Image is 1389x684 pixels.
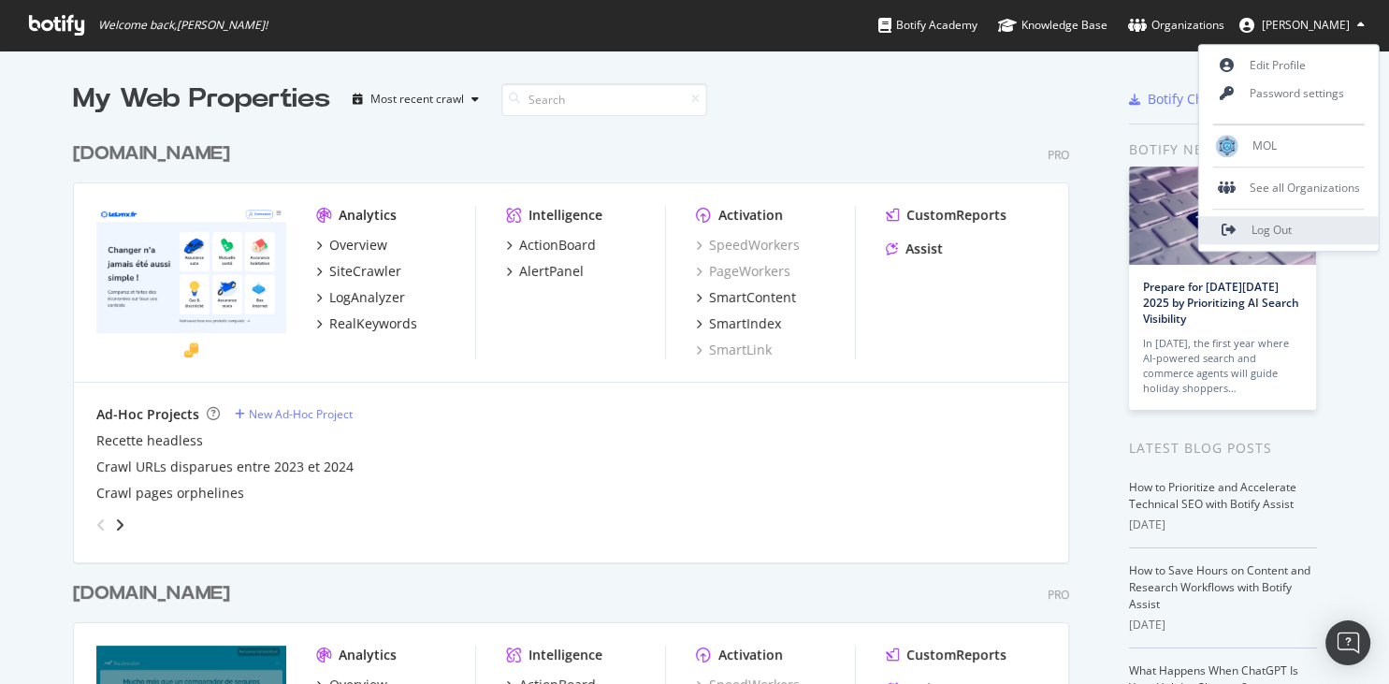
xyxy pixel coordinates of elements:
[878,16,977,35] div: Botify Academy
[718,646,783,664] div: Activation
[329,288,405,307] div: LogAnalyzer
[528,206,602,225] div: Intelligence
[1252,223,1292,239] span: Log Out
[709,288,796,307] div: SmartContent
[1224,10,1380,40] button: [PERSON_NAME]
[886,206,1006,225] a: CustomReports
[316,236,387,255] a: Overview
[345,84,486,114] button: Most recent crawl
[519,262,584,281] div: AlertPanel
[1129,438,1317,458] div: Latest Blog Posts
[709,314,781,333] div: SmartIndex
[1143,336,1302,396] div: In [DATE], the first year where AI-powered search and commerce agents will guide holiday shoppers…
[1199,80,1379,108] a: Password settings
[1143,279,1299,327] a: Prepare for [DATE][DATE] 2025 by Prioritizing AI Search Visibility
[96,431,203,450] a: Recette headless
[329,314,417,333] div: RealKeywords
[886,646,1006,664] a: CustomReports
[73,140,230,167] div: [DOMAIN_NAME]
[316,288,405,307] a: LogAnalyzer
[1129,617,1317,633] div: [DATE]
[696,236,800,255] a: SpeedWorkers
[96,206,286,357] img: lelynx.fr
[1325,620,1370,665] div: Open Intercom Messenger
[696,314,781,333] a: SmartIndex
[339,646,397,664] div: Analytics
[1199,174,1379,202] div: See all Organizations
[1129,139,1317,160] div: Botify news
[906,206,1006,225] div: CustomReports
[370,94,464,105] div: Most recent crawl
[906,646,1006,664] div: CustomReports
[696,341,772,359] a: SmartLink
[1252,138,1277,154] span: MOL
[696,262,790,281] a: PageWorkers
[506,262,584,281] a: AlertPanel
[528,646,602,664] div: Intelligence
[73,80,330,118] div: My Web Properties
[235,406,353,422] a: New Ad-Hoc Project
[329,236,387,255] div: Overview
[73,580,230,607] div: [DOMAIN_NAME]
[1129,479,1296,512] a: How to Prioritize and Accelerate Technical SEO with Botify Assist
[718,206,783,225] div: Activation
[501,83,707,116] input: Search
[98,18,268,33] span: Welcome back, [PERSON_NAME] !
[73,580,238,607] a: [DOMAIN_NAME]
[1262,17,1350,33] span: Gianluca Mileo
[73,140,238,167] a: [DOMAIN_NAME]
[886,240,943,258] a: Assist
[316,314,417,333] a: RealKeywords
[96,405,199,424] div: Ad-Hoc Projects
[1129,562,1310,612] a: How to Save Hours on Content and Research Workflows with Botify Assist
[1129,517,1317,533] div: [DATE]
[506,236,596,255] a: ActionBoard
[249,406,353,422] div: New Ad-Hoc Project
[1148,90,1280,109] div: Botify Chrome Plugin
[96,484,244,502] a: Crawl pages orphelines
[316,262,401,281] a: SiteCrawler
[329,262,401,281] div: SiteCrawler
[1048,147,1069,163] div: Pro
[998,16,1107,35] div: Knowledge Base
[1048,587,1069,603] div: Pro
[696,288,796,307] a: SmartContent
[96,458,354,476] a: Crawl URLs disparues entre 2023 et 2024
[1216,135,1238,157] img: MOL
[1199,51,1379,80] a: Edit Profile
[519,236,596,255] div: ActionBoard
[1129,90,1280,109] a: Botify Chrome Plugin
[1199,216,1379,244] a: Log Out
[113,516,126,534] div: angle-right
[1128,16,1224,35] div: Organizations
[905,240,943,258] div: Assist
[339,206,397,225] div: Analytics
[1129,167,1316,265] img: Prepare for Black Friday 2025 by Prioritizing AI Search Visibility
[89,510,113,540] div: angle-left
